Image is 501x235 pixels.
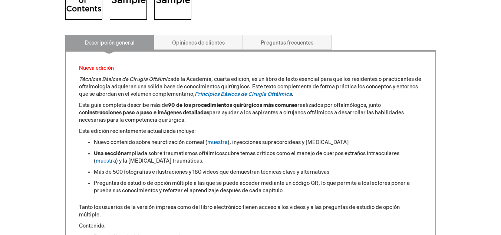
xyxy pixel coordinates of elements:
font: ), inyecciones supracoroideas y [MEDICAL_DATA] [228,139,349,146]
font: , cuarta edición, es un libro de texto esencial para que los residentes o practicantes de oftalmo... [79,76,421,97]
font: Contenido: [79,223,106,229]
font: Nuevo contenido sobre neurotización corneal ( [94,139,207,146]
font: instrucciones paso a paso e imágenes detalladas [88,110,209,116]
font: de la Academia [173,76,211,82]
a: muestra [207,139,228,146]
font: Preguntas de estudio de opción múltiple a las que se puede acceder mediante un código QR, lo que ... [94,180,410,194]
font: para ayudar a los aspirantes a cirujanos oftálmicos a desarrollar las habilidades necesarias para... [79,110,404,123]
font: Opiniones de clientes [172,40,225,46]
a: Preguntas frecuentes [243,35,332,50]
font: Preguntas frecuentes [261,40,313,46]
font: Técnicas Básicas de Cirugía Oftálmica [79,76,173,82]
font: cubre temas críticos como el manejo de cuerpos extraños intraoculares ( [94,150,399,164]
font: Una sección [94,150,124,157]
font: ) y la [MEDICAL_DATA] traumáticas. [116,158,204,164]
font: Esta edición recientemente actualizada incluye: [79,128,196,134]
a: Principios Básicos de Cirugía Oftálmica [195,91,292,97]
font: ampliada sobre traumatismos oftálmicos [124,150,225,157]
font: Descripción general [85,40,135,46]
font: Tanto los usuarios de la versión impresa como del libro electrónico tienen acceso a los videos y ... [79,204,400,218]
a: muestra [96,158,116,164]
font: Nueva edición [79,65,114,71]
font: Más de 500 fotografías e ilustraciones y 180 vídeos que demuestran técnicas clave y alternativas [94,169,329,175]
a: Opiniones de clientes [154,35,243,50]
font: . [292,91,293,97]
a: Descripción general [65,35,154,50]
font: 90 de los procedimientos quirúrgicos más comunes [168,102,297,108]
font: Esta guía completa describe más de [79,102,168,108]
